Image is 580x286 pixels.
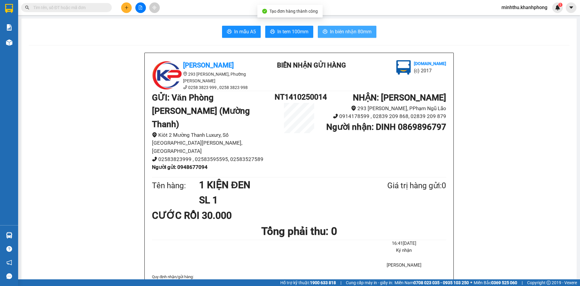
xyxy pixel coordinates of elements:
[362,240,446,247] li: 16:41[DATE]
[152,71,261,84] li: 293 [PERSON_NAME], Phường [PERSON_NAME]
[152,223,446,240] h1: Tổng phải thu: 0
[25,5,29,10] span: search
[414,61,446,66] b: [DOMAIN_NAME]
[395,279,469,286] span: Miền Nam
[470,281,472,284] span: ⚪️
[491,280,517,285] strong: 0369 525 060
[183,61,234,69] b: [PERSON_NAME]
[265,26,313,38] button: printerIn tem 100mm
[152,132,157,137] span: environment
[234,28,256,35] span: In mẫu A5
[6,260,12,265] span: notification
[270,29,275,35] span: printer
[362,247,446,254] li: Ký nhận
[135,2,146,13] button: file-add
[346,279,393,286] span: Cung cấp máy in - giấy in:
[362,262,446,269] li: [PERSON_NAME]
[275,91,324,103] h1: NT1410250014
[414,67,446,74] li: (c) 2017
[152,208,249,223] div: CƯỚC RỒI 30.000
[323,29,327,35] span: printer
[152,93,250,129] b: GỬI : Văn Phòng [PERSON_NAME] (Mường Thanh)
[559,3,561,7] span: 1
[546,281,551,285] span: copyright
[569,5,574,10] span: caret-down
[138,5,143,10] span: file-add
[222,26,261,38] button: printerIn mẫu A5
[6,39,12,46] img: warehouse-icon
[330,28,372,35] span: In biên nhận 80mm
[333,113,338,119] span: phone
[33,4,105,11] input: Tìm tên, số ĐT hoặc mã đơn
[522,279,523,286] span: |
[558,3,562,7] sup: 1
[152,60,182,90] img: logo.jpg
[414,280,469,285] strong: 0708 023 035 - 0935 103 250
[324,104,446,113] li: 293 [PERSON_NAME], PPhạm Ngũ Lão
[6,24,12,31] img: solution-icon
[152,156,157,162] span: phone
[353,93,446,103] b: NHẬN : [PERSON_NAME]
[183,72,187,76] span: environment
[555,5,560,10] img: icon-new-feature
[340,279,341,286] span: |
[310,280,336,285] strong: 1900 633 818
[152,84,261,91] li: 0258 3823 999 , 0258 3823 998
[152,179,199,192] div: Tên hàng:
[326,122,446,132] b: Người nhận : DINH 0869896797
[121,2,132,13] button: plus
[152,164,208,170] b: Người gửi : 0948677094
[5,4,13,13] img: logo-vxr
[152,155,275,163] li: 02583823999 , 02583595595, 02583527589
[351,106,356,111] span: environment
[6,246,12,252] span: question-circle
[6,232,12,238] img: warehouse-icon
[124,5,129,10] span: plus
[152,5,156,10] span: aim
[396,60,411,75] img: logo.jpg
[183,85,187,89] span: phone
[497,4,552,11] span: minhthu.khanhphong
[324,112,446,120] li: 0914178599 , 02839 209 868, 02839 209 879
[280,279,336,286] span: Hỗ trợ kỹ thuật:
[566,2,576,13] button: caret-down
[227,29,232,35] span: printer
[199,177,358,192] h1: 1 KIỆN ĐEN
[318,26,376,38] button: printerIn biên nhận 80mm
[152,131,275,155] li: Kiôt 2 Mường Thanh Luxury, Số [GEOGRAPHIC_DATA][PERSON_NAME], [GEOGRAPHIC_DATA]
[474,279,517,286] span: Miền Bắc
[199,192,358,208] h1: SL 1
[6,273,12,279] span: message
[358,179,446,192] div: Giá trị hàng gửi: 0
[269,9,318,14] span: Tạo đơn hàng thành công
[277,61,346,69] b: BIÊN NHẬN GỬI HÀNG
[277,28,308,35] span: In tem 100mm
[262,9,267,14] span: check-circle
[149,2,160,13] button: aim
